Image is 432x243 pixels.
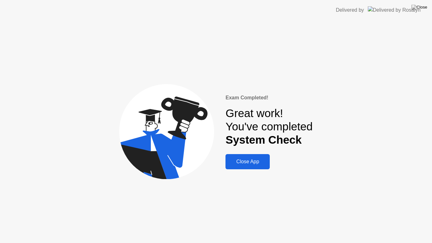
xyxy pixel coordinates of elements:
button: Close App [225,154,270,169]
div: Exam Completed! [225,94,312,102]
div: Delivered by [336,6,364,14]
img: Close [411,5,427,10]
img: Delivered by Rosalyn [368,6,421,14]
b: System Check [225,134,302,146]
div: Close App [227,159,268,165]
div: Great work! You've completed [225,107,312,147]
